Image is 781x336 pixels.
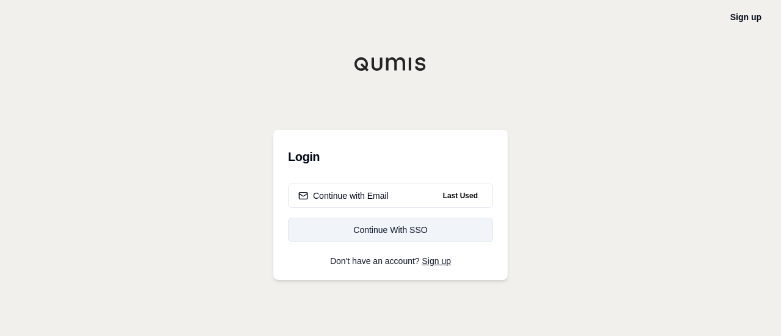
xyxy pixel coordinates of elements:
[288,218,493,242] a: Continue With SSO
[298,190,389,202] div: Continue with Email
[422,256,451,266] a: Sign up
[438,188,483,203] span: Last Used
[288,257,493,265] p: Don't have an account?
[354,57,427,71] img: Qumis
[288,145,493,169] h3: Login
[288,184,493,208] button: Continue with EmailLast Used
[730,12,761,22] a: Sign up
[298,224,483,236] div: Continue With SSO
